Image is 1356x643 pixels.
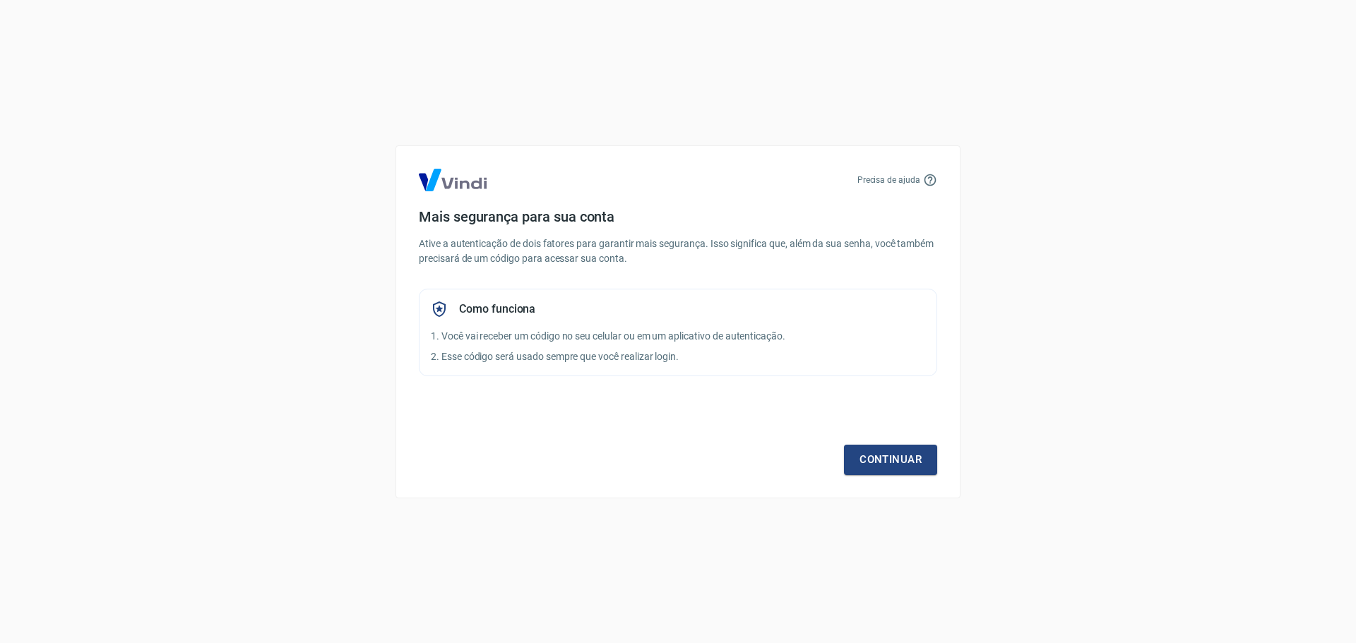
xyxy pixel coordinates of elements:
p: Precisa de ajuda [857,174,920,186]
h4: Mais segurança para sua conta [419,208,937,225]
p: 2. Esse código será usado sempre que você realizar login. [431,349,925,364]
p: Ative a autenticação de dois fatores para garantir mais segurança. Isso significa que, além da su... [419,236,937,266]
img: Logo Vind [419,169,487,191]
a: Continuar [844,445,937,474]
h5: Como funciona [459,302,535,316]
p: 1. Você vai receber um código no seu celular ou em um aplicativo de autenticação. [431,329,925,344]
